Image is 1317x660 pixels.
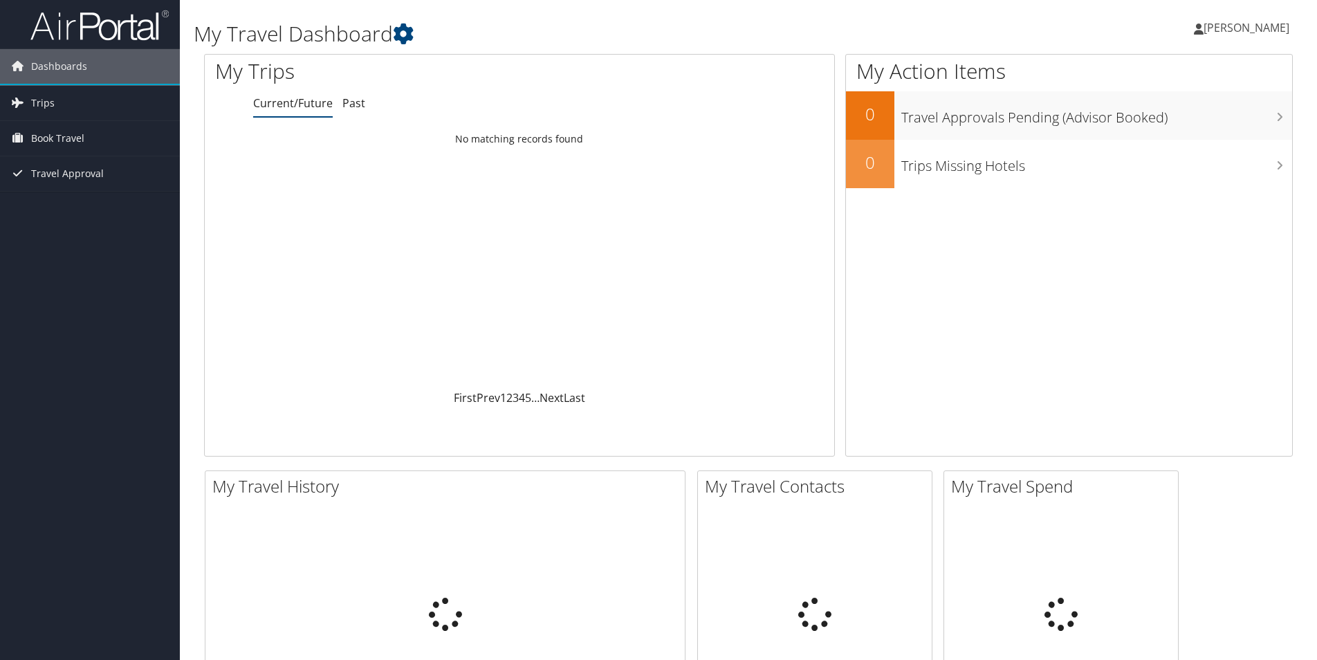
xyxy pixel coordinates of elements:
[846,57,1292,86] h1: My Action Items
[31,86,55,120] span: Trips
[253,95,333,111] a: Current/Future
[846,151,894,174] h2: 0
[477,390,500,405] a: Prev
[901,149,1292,176] h3: Trips Missing Hotels
[846,140,1292,188] a: 0Trips Missing Hotels
[901,101,1292,127] h3: Travel Approvals Pending (Advisor Booked)
[506,390,513,405] a: 2
[519,390,525,405] a: 4
[31,156,104,191] span: Travel Approval
[846,91,1292,140] a: 0Travel Approvals Pending (Advisor Booked)
[1194,7,1303,48] a: [PERSON_NAME]
[951,475,1178,498] h2: My Travel Spend
[564,390,585,405] a: Last
[540,390,564,405] a: Next
[342,95,365,111] a: Past
[212,475,685,498] h2: My Travel History
[513,390,519,405] a: 3
[31,49,87,84] span: Dashboards
[454,390,477,405] a: First
[531,390,540,405] span: …
[205,127,834,152] td: No matching records found
[705,475,932,498] h2: My Travel Contacts
[846,102,894,126] h2: 0
[525,390,531,405] a: 5
[31,121,84,156] span: Book Travel
[215,57,562,86] h1: My Trips
[500,390,506,405] a: 1
[1204,20,1289,35] span: [PERSON_NAME]
[194,19,933,48] h1: My Travel Dashboard
[30,9,169,42] img: airportal-logo.png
